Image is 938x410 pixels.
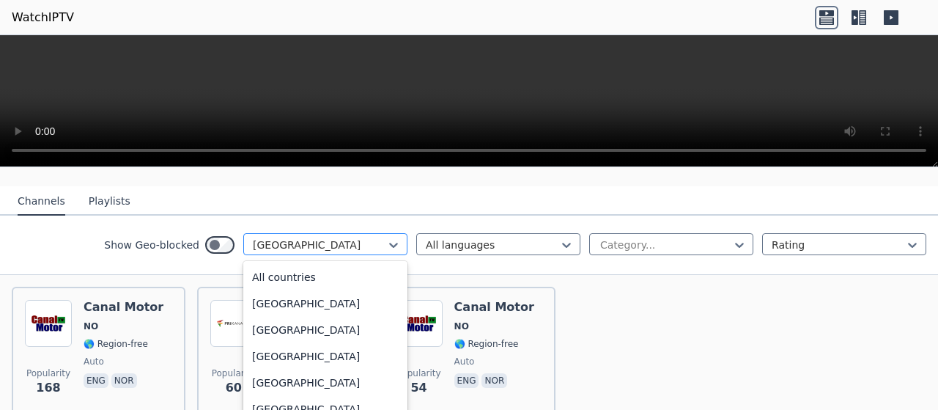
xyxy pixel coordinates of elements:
div: [GEOGRAPHIC_DATA] [243,370,407,396]
p: nor [481,373,507,388]
img: Frikanalen [210,300,257,347]
span: NO [84,321,98,332]
button: Channels [18,188,65,216]
button: Playlists [89,188,130,216]
h6: Canal Motor [454,300,534,315]
span: 168 [36,379,60,397]
p: eng [454,373,479,388]
h6: Canal Motor [84,300,163,315]
span: Popularity [26,367,70,379]
div: All countries [243,264,407,290]
span: auto [84,356,104,367]
div: [GEOGRAPHIC_DATA] [243,317,407,343]
span: auto [454,356,475,367]
span: 60 [226,379,242,397]
span: Popularity [397,367,441,379]
img: Canal Motor [25,300,72,347]
span: 54 [410,379,426,397]
label: Show Geo-blocked [104,238,199,252]
img: Canal Motor [396,300,443,347]
p: nor [111,373,137,388]
span: 🌎 Region-free [454,338,519,350]
span: NO [454,321,469,332]
div: [GEOGRAPHIC_DATA] [243,343,407,370]
a: WatchIPTV [12,9,74,26]
span: 🌎 Region-free [84,338,148,350]
div: [GEOGRAPHIC_DATA] [243,290,407,317]
p: eng [84,373,108,388]
span: Popularity [212,367,256,379]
